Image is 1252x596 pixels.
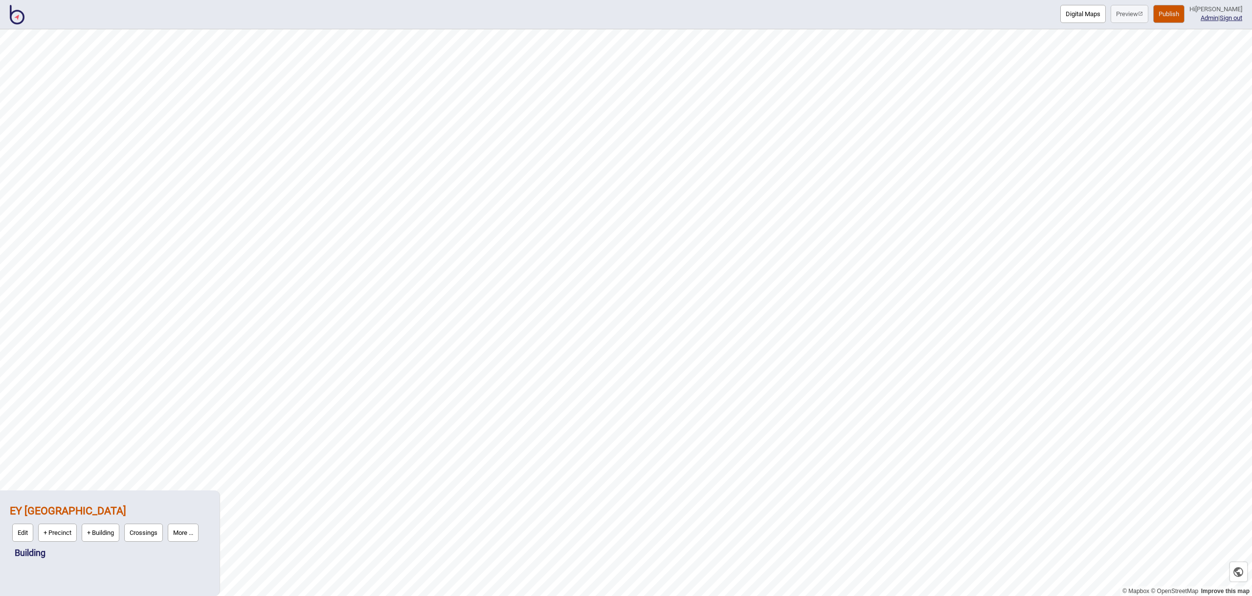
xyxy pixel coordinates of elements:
button: More ... [168,524,199,542]
a: Crossings [122,521,165,544]
a: OpenStreetMap [1151,588,1198,595]
img: preview [1138,11,1143,16]
a: Edit [10,521,36,544]
a: Map feedback [1201,588,1250,595]
button: Publish [1153,5,1185,23]
button: Digital Maps [1060,5,1106,23]
button: + Building [82,524,119,542]
a: EY [GEOGRAPHIC_DATA] [10,505,126,517]
button: Sign out [1220,14,1242,22]
a: Mapbox [1122,588,1149,595]
div: EY Sydney [10,500,210,544]
a: Previewpreview [1111,5,1148,23]
span: | [1201,14,1220,22]
button: Edit [12,524,33,542]
img: BindiMaps CMS [10,5,24,24]
div: Hi [PERSON_NAME] [1189,5,1242,14]
a: Building [15,548,45,558]
a: Admin [1201,14,1218,22]
button: + Precinct [38,524,77,542]
a: More ... [165,521,201,544]
button: Preview [1111,5,1148,23]
button: Crossings [124,524,163,542]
